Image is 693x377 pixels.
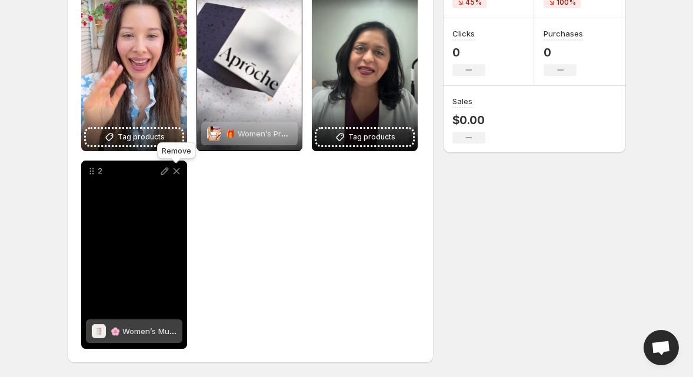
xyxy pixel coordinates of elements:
[86,129,182,145] button: Tag products
[208,126,221,141] img: 🎁 Women’s Probiotic Gift Set
[316,129,413,145] button: Tag products
[544,28,583,39] h3: Purchases
[452,95,472,107] h3: Sales
[98,166,159,176] p: 2
[452,28,475,39] h3: Clicks
[452,45,485,59] p: 0
[452,113,485,127] p: $0.00
[544,45,583,59] p: 0
[111,326,201,336] span: 🌸 Women’s Multivitamin
[118,131,165,143] span: Tag products
[348,131,395,143] span: Tag products
[226,129,335,138] span: 🎁 Women’s Probiotic Gift Set
[81,161,187,349] div: 2🌸 Women’s Multivitamin🌸 Women’s Multivitamin
[644,330,679,365] div: Open chat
